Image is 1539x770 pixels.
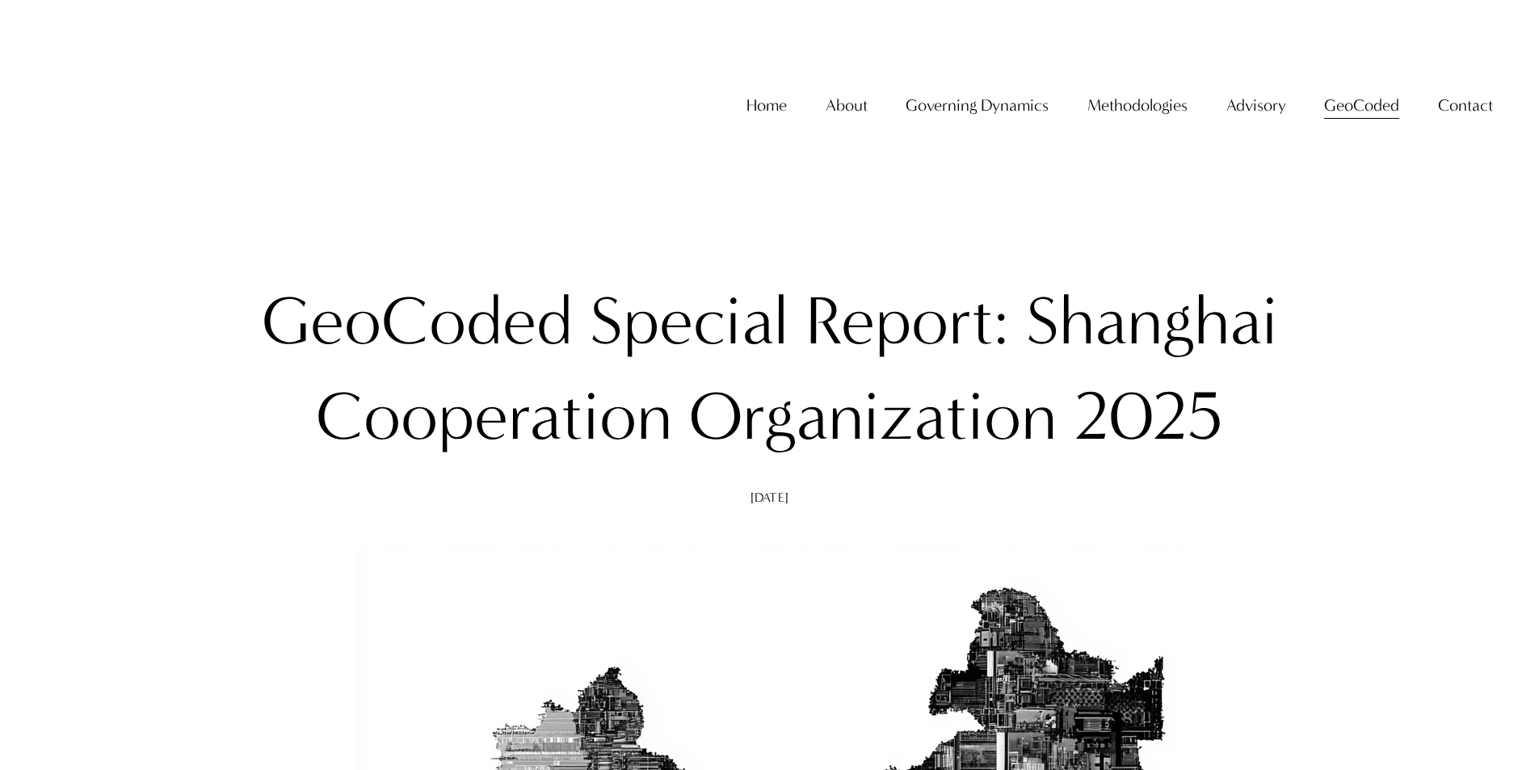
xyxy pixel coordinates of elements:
span: Governing Dynamics [906,90,1049,120]
span: GeoCoded [1324,90,1399,120]
a: Home [746,89,787,122]
span: [DATE] [751,490,788,505]
span: Advisory [1226,90,1286,120]
span: About [826,90,868,120]
a: folder dropdown [1324,89,1399,122]
img: Christopher Sanchez &amp; Co. [46,31,195,179]
a: folder dropdown [1226,89,1286,122]
span: Methodologies [1087,90,1188,120]
h1: GeoCoded Special Report: Shanghai Cooperation Organization 2025 [198,274,1341,465]
a: folder dropdown [1438,89,1493,122]
a: folder dropdown [906,89,1049,122]
a: folder dropdown [1087,89,1188,122]
a: folder dropdown [826,89,868,122]
span: Contact [1438,90,1493,120]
